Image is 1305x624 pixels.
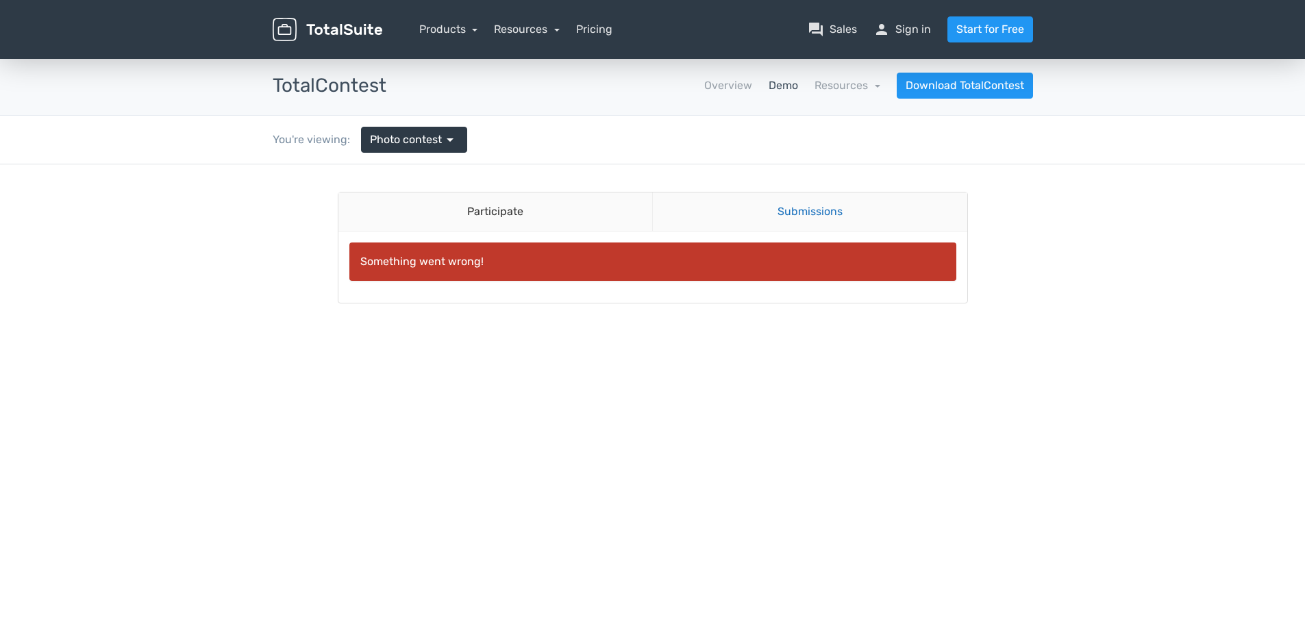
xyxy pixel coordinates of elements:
[361,127,467,153] a: Photo contest arrow_drop_down
[273,132,361,148] div: You're viewing:
[370,132,442,148] span: Photo contest
[704,77,752,94] a: Overview
[815,79,880,92] a: Resources
[947,16,1033,42] a: Start for Free
[338,28,653,67] a: Participate
[808,21,824,38] span: question_answer
[873,21,931,38] a: personSign in
[576,21,612,38] a: Pricing
[349,78,956,116] div: Something went wrong!
[897,73,1033,99] a: Download TotalContest
[273,75,386,97] h3: TotalContest
[419,23,478,36] a: Products
[494,23,560,36] a: Resources
[442,132,458,148] span: arrow_drop_down
[808,21,857,38] a: question_answerSales
[652,28,967,67] a: Submissions
[873,21,890,38] span: person
[769,77,798,94] a: Demo
[273,18,382,42] img: TotalSuite for WordPress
